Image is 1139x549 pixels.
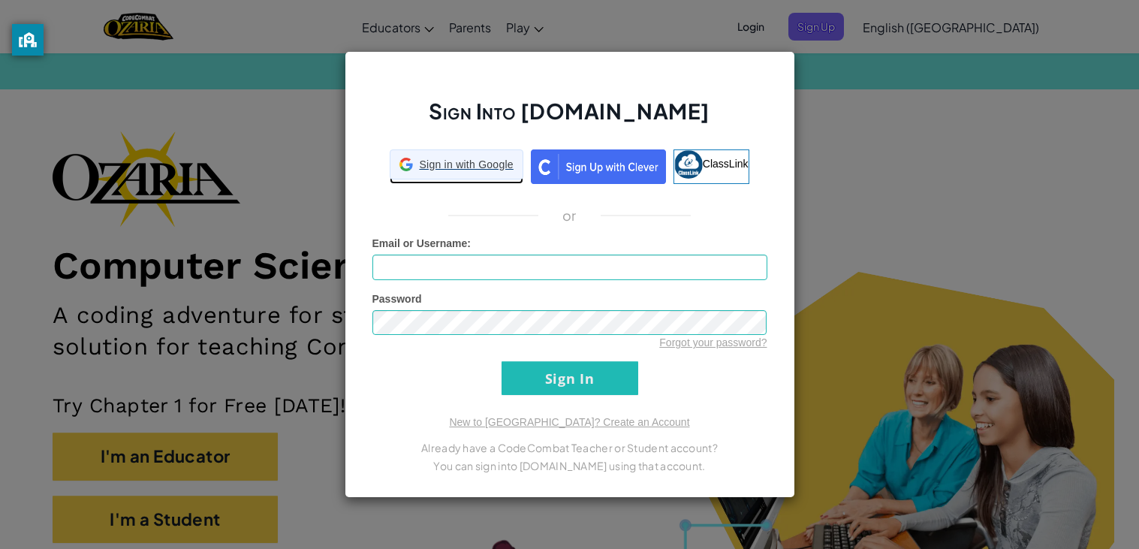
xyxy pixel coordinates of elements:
img: clever_sso_button@2x.png [531,149,666,184]
p: or [562,207,577,225]
input: Sign In [502,361,638,395]
div: Sign in with Google [390,149,523,179]
a: Forgot your password? [659,336,767,348]
h2: Sign Into [DOMAIN_NAME] [372,97,767,140]
span: Sign in with Google [419,157,513,172]
p: You can sign into [DOMAIN_NAME] using that account. [372,457,767,475]
a: Sign in with Google [390,149,523,184]
a: New to [GEOGRAPHIC_DATA]? Create an Account [449,416,689,428]
span: ClassLink [703,157,749,169]
img: classlink-logo-small.png [674,150,703,179]
span: Email or Username [372,237,468,249]
span: Password [372,293,422,305]
label: : [372,236,472,251]
p: Already have a CodeCombat Teacher or Student account? [372,439,767,457]
button: privacy banner [12,24,44,56]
